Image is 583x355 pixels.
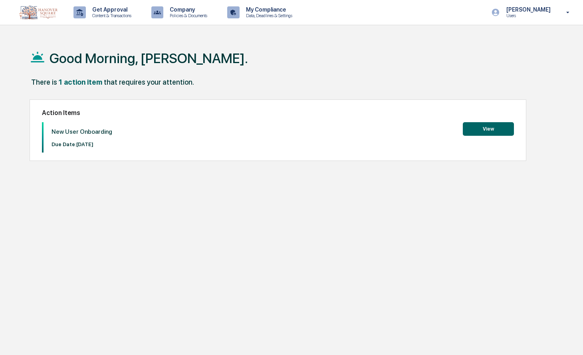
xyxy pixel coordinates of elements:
[50,50,248,66] h1: Good Morning, [PERSON_NAME].
[52,128,112,135] p: New User Onboarding
[500,13,555,18] p: Users
[240,13,296,18] p: Data, Deadlines & Settings
[240,6,296,13] p: My Compliance
[500,6,555,13] p: [PERSON_NAME]
[86,6,135,13] p: Get Approval
[31,78,57,86] div: There is
[163,6,211,13] p: Company
[42,109,514,117] h2: Action Items
[104,78,194,86] div: that requires your attention.
[19,6,58,19] img: logo
[86,13,135,18] p: Content & Transactions
[463,122,514,136] button: View
[463,125,514,132] a: View
[59,78,102,86] div: 1 action item
[52,141,112,147] p: Due Date: [DATE]
[163,13,211,18] p: Policies & Documents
